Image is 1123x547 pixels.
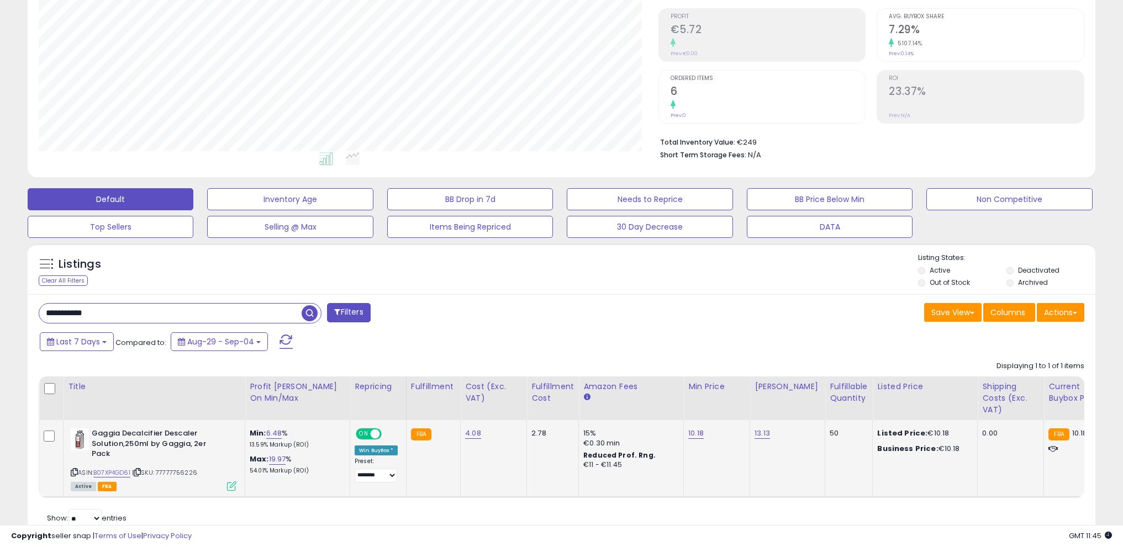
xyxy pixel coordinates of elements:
[1048,428,1069,440] small: FBA
[355,458,398,482] div: Preset:
[930,265,950,275] label: Active
[94,530,141,541] a: Terms of Use
[583,428,675,438] div: 15%
[1037,303,1084,322] button: Actions
[1018,278,1048,287] label: Archived
[56,336,100,347] span: Last 7 Days
[583,460,675,470] div: €11 - €11.45
[269,454,286,465] a: 19.97
[465,428,481,439] a: 4.08
[982,428,1035,438] div: 0.00
[889,112,910,119] small: Prev: N/A
[747,188,913,210] button: BB Price Below Min
[28,188,193,210] button: Default
[531,381,574,404] div: Fulfillment Cost
[982,381,1039,416] div: Shipping Costs (Exc. VAT)
[688,428,704,439] a: 10.18
[92,428,226,462] b: Gaggia Decalcifier Descaler Solution,250ml by Gaggia, 2er Pack
[132,468,197,477] span: | SKU: 77777756226
[918,253,1095,263] p: Listing States:
[747,216,913,238] button: DATA
[583,438,675,448] div: €0.30 min
[889,23,1084,38] h2: 7.29%
[671,50,698,57] small: Prev: €0.00
[567,216,732,238] button: 30 Day Decrease
[894,39,922,47] small: 5107.14%
[40,332,114,351] button: Last 7 Days
[187,336,254,347] span: Aug-29 - Sep-04
[71,428,89,450] img: 41miGrQgt4L._SL40_.jpg
[355,381,402,392] div: Repricing
[671,85,866,100] h2: 6
[755,381,820,392] div: [PERSON_NAME]
[889,85,1084,100] h2: 23.37%
[748,150,761,160] span: N/A
[411,381,456,392] div: Fulfillment
[207,216,373,238] button: Selling @ Max
[411,428,431,440] small: FBA
[250,454,269,464] b: Max:
[877,381,973,392] div: Listed Price
[250,454,341,475] div: %
[327,303,370,322] button: Filters
[997,361,1084,371] div: Displaying 1 to 1 of 1 items
[660,150,746,160] b: Short Term Storage Fees:
[889,14,1084,20] span: Avg. Buybox Share
[567,188,732,210] button: Needs to Reprice
[671,112,686,119] small: Prev: 0
[250,467,341,475] p: 54.01% Markup (ROI)
[889,50,914,57] small: Prev: 0.14%
[877,443,938,454] b: Business Price:
[465,381,522,404] div: Cost (Exc. VAT)
[355,445,398,455] div: Win BuyBox *
[1048,381,1105,404] div: Current Buybox Price
[930,278,970,287] label: Out of Stock
[93,468,130,477] a: B07XP4GD61
[250,428,341,449] div: %
[387,216,553,238] button: Items Being Repriced
[143,530,192,541] a: Privacy Policy
[755,428,770,439] a: 13.13
[250,428,266,438] b: Min:
[830,381,868,404] div: Fulfillable Quantity
[11,530,51,541] strong: Copyright
[245,376,350,420] th: The percentage added to the cost of goods (COGS) that forms the calculator for Min & Max prices.
[830,428,864,438] div: 50
[1018,265,1059,275] label: Deactivated
[98,482,117,491] span: FBA
[671,76,866,82] span: Ordered Items
[877,444,969,454] div: €10.18
[380,429,398,439] span: OFF
[207,188,373,210] button: Inventory Age
[671,14,866,20] span: Profit
[671,23,866,38] h2: €5.72
[59,257,101,272] h5: Listings
[357,429,371,439] span: ON
[47,513,126,523] span: Show: entries
[583,450,656,460] b: Reduced Prof. Rng.
[660,137,735,147] b: Total Inventory Value:
[924,303,982,322] button: Save View
[926,188,1092,210] button: Non Competitive
[660,135,1076,148] li: €249
[688,381,745,392] div: Min Price
[983,303,1035,322] button: Columns
[531,428,570,438] div: 2.78
[71,482,96,491] span: All listings currently available for purchase on Amazon
[11,531,192,541] div: seller snap | |
[990,307,1025,318] span: Columns
[877,428,927,438] b: Listed Price:
[889,76,1084,82] span: ROI
[387,188,553,210] button: BB Drop in 7d
[39,275,88,286] div: Clear All Filters
[71,428,236,490] div: ASIN:
[583,381,679,392] div: Amazon Fees
[115,337,166,348] span: Compared to:
[1069,530,1112,541] span: 2025-09-12 11:45 GMT
[28,216,193,238] button: Top Sellers
[171,332,268,351] button: Aug-29 - Sep-04
[68,381,240,392] div: Title
[1072,428,1088,438] span: 10.18
[877,428,969,438] div: €10.18
[250,381,345,404] div: Profit [PERSON_NAME] on Min/Max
